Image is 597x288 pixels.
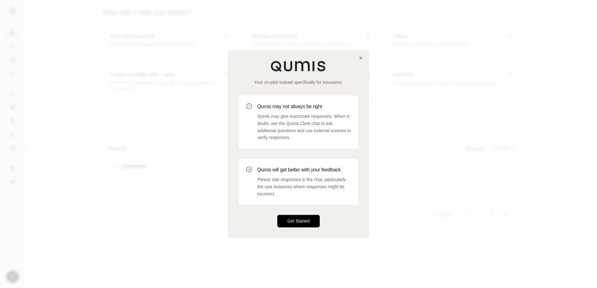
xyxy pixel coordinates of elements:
[270,60,327,72] img: Qumis Logo
[257,166,351,174] h3: Qumis will get better with your feedback
[277,215,320,228] button: Get Started
[257,113,351,141] p: Qumis may give inaccurate responses. When in doubt, use the Qumis Clerk chat to ask additional qu...
[257,103,351,110] h3: Qumis may not always be right
[239,79,358,85] p: Your co-pilot trained specifically for insurance.
[257,176,351,197] p: Please rate responses in the chat, particularly the rare instances where responses might be incor...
